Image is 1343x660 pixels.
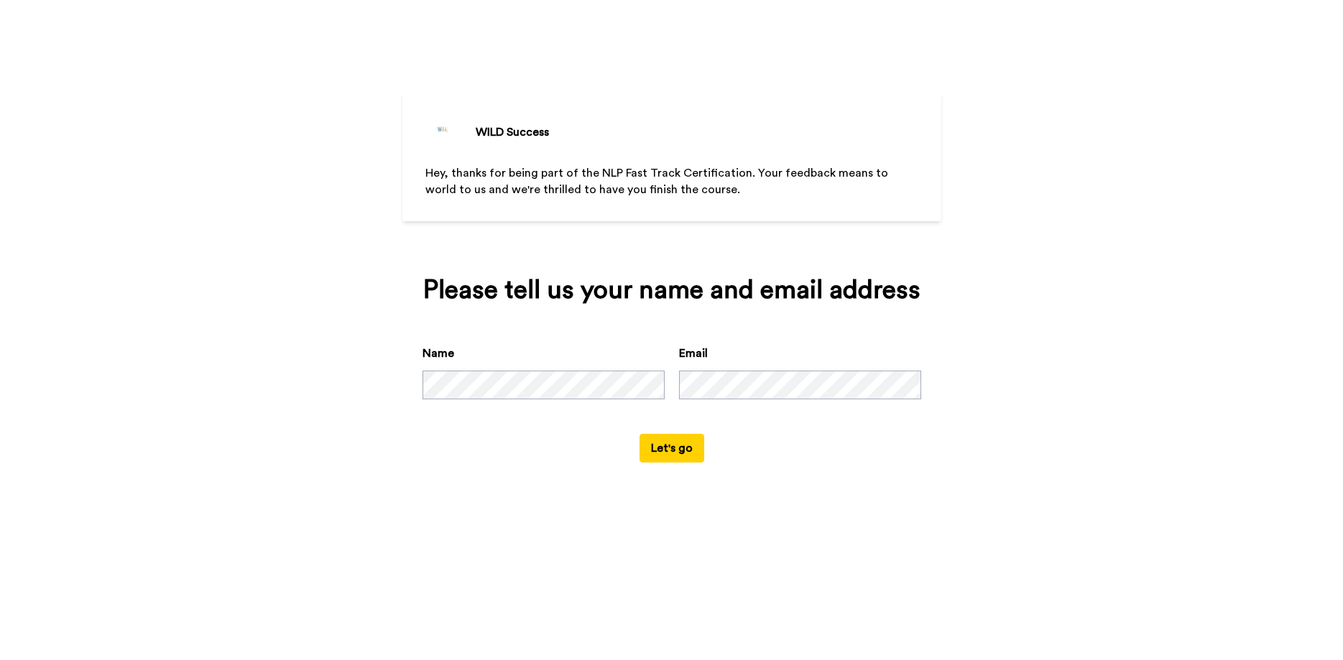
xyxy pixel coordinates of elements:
button: Let's go [640,434,704,463]
div: WILD Success [476,124,549,141]
span: Hey, thanks for being part of the NLP Fast Track Certification. Your feedback means to world to u... [425,167,891,195]
label: Email [679,345,708,362]
div: Please tell us your name and email address [423,276,921,305]
label: Name [423,345,454,362]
